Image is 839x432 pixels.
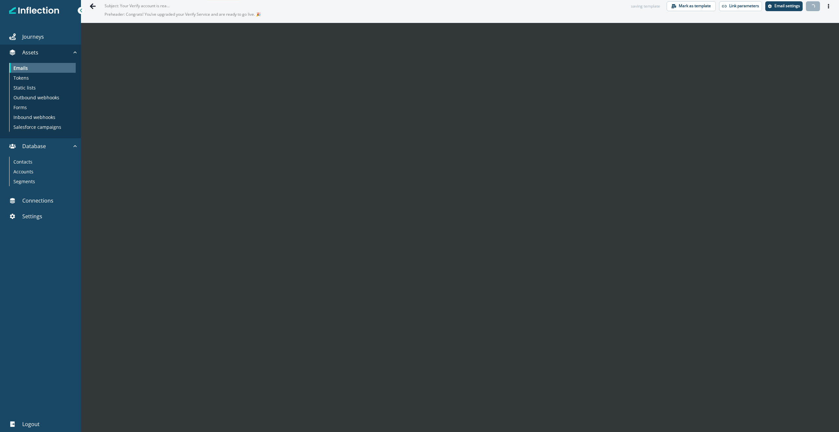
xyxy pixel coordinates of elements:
[22,197,53,205] p: Connections
[10,122,76,132] a: Salesforce campaigns
[10,83,76,92] a: Static lists
[22,142,46,150] p: Database
[10,73,76,83] a: Tokens
[10,92,76,102] a: Outbound webhooks
[823,1,834,11] button: Actions
[10,112,76,122] a: Inbound webhooks
[631,3,660,9] div: saving template
[13,114,55,121] p: Inbound webhooks
[10,157,76,167] a: Contacts
[22,49,38,56] p: Assets
[679,4,711,8] p: Mark as template
[13,74,29,81] p: Tokens
[22,212,42,220] p: Settings
[22,33,44,41] p: Journeys
[13,158,32,165] p: Contacts
[13,94,59,101] p: Outbound webhooks
[719,1,762,11] button: Link parameters
[10,176,76,186] a: Segments
[13,178,35,185] p: Segments
[22,420,40,428] p: Logout
[10,167,76,176] a: Accounts
[13,84,36,91] p: Static lists
[105,0,170,9] p: Subject: Your Verify account is ready for scale
[774,4,800,8] p: Email settings
[13,65,28,71] p: Emails
[13,104,27,111] p: Forms
[105,9,268,20] p: Preheader: Congrats! You’ve upgraded your Verify Service and are ready to go live. 🎉
[10,63,76,73] a: Emails
[667,1,716,11] button: Mark as template
[10,102,76,112] a: Forms
[729,4,759,8] p: Link parameters
[13,168,33,175] p: Accounts
[765,1,803,11] button: Settings
[9,6,59,15] img: Inflection
[13,124,61,130] p: Salesforce campaigns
